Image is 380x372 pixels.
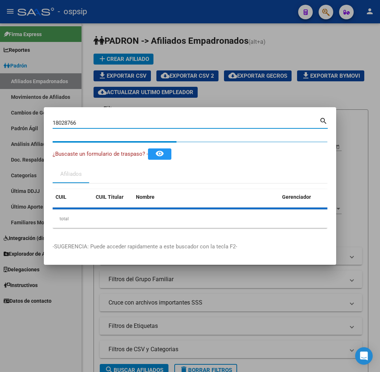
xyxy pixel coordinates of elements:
span: CUIL [56,194,66,200]
datatable-header-cell: Nombre [133,189,279,205]
div: Open Intercom Messenger [355,347,373,365]
div: total [53,210,327,228]
mat-icon: search [319,116,328,125]
div: Afiliados [60,170,82,178]
span: Nombre [136,194,155,200]
datatable-header-cell: CUIL Titular [93,189,133,205]
span: Gerenciador [282,194,311,200]
span: CUIL Titular [96,194,123,200]
datatable-header-cell: CUIL [53,189,93,205]
datatable-header-cell: Gerenciador [279,189,334,205]
span: ¿Buscaste un formulario de traspaso? - [53,151,148,157]
p: -SUGERENCIA: Puede acceder rapidamente a este buscador con la tecla F2- [53,243,327,251]
mat-icon: remove_red_eye [155,149,164,158]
